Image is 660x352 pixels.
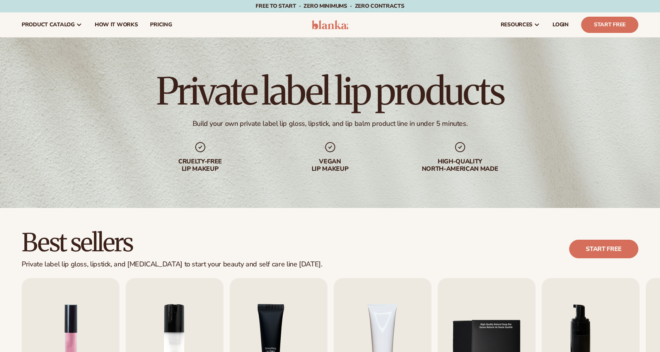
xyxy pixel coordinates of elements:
a: product catalog [15,12,89,37]
span: How It Works [95,22,138,28]
span: pricing [150,22,172,28]
h2: Best sellers [22,230,322,256]
img: logo [312,20,348,29]
a: How It Works [89,12,144,37]
span: product catalog [22,22,75,28]
div: Build your own private label lip gloss, lipstick, and lip balm product line in under 5 minutes. [193,119,468,128]
a: LOGIN [546,12,575,37]
div: Vegan lip makeup [281,158,380,173]
span: Free to start · ZERO minimums · ZERO contracts [256,2,404,10]
a: Start Free [581,17,638,33]
a: resources [495,12,546,37]
h1: Private label lip products [156,73,504,110]
a: Start free [569,240,638,258]
div: High-quality North-american made [411,158,510,173]
div: Cruelty-free lip makeup [151,158,250,173]
span: resources [501,22,532,28]
div: Private label lip gloss, lipstick, and [MEDICAL_DATA] to start your beauty and self care line [DA... [22,260,322,269]
span: LOGIN [553,22,569,28]
a: pricing [144,12,178,37]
